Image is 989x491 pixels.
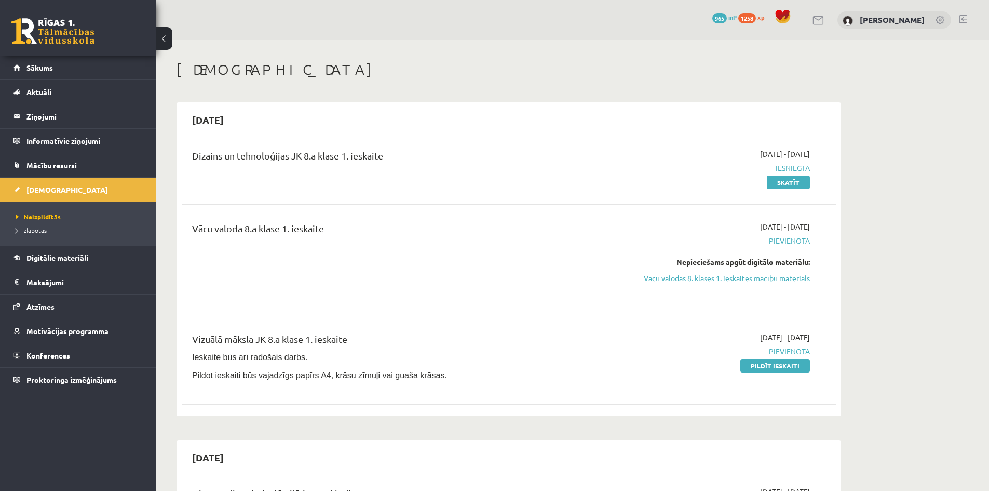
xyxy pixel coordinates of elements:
span: Neizpildītās [16,213,61,221]
span: xp [757,13,764,21]
a: 965 mP [712,13,737,21]
a: Ziņojumi [13,104,143,128]
span: 1258 [738,13,756,23]
div: Vizuālā māksla JK 8.a klase 1. ieskaite [192,332,599,351]
a: Motivācijas programma [13,319,143,343]
div: Nepieciešams apgūt digitālo materiālu: [614,257,810,268]
span: [DATE] - [DATE] [760,332,810,343]
span: Ieskaitē būs arī radošais darbs. [192,353,307,362]
a: Konferences [13,343,143,367]
h2: [DATE] [182,108,234,132]
span: Digitālie materiāli [26,253,88,262]
a: Informatīvie ziņojumi [13,129,143,153]
span: Konferences [26,351,70,360]
a: [PERSON_NAME] [860,15,925,25]
span: Atzīmes [26,302,55,311]
a: Sākums [13,56,143,79]
span: Mācību resursi [26,161,77,170]
h2: [DATE] [182,445,234,470]
span: [DATE] - [DATE] [760,221,810,232]
legend: Ziņojumi [26,104,143,128]
legend: Maksājumi [26,270,143,294]
span: Pievienota [614,235,810,246]
div: Vācu valoda 8.a klase 1. ieskaite [192,221,599,241]
legend: Informatīvie ziņojumi [26,129,143,153]
img: Alina Ščerbicka [843,16,853,26]
span: Motivācijas programma [26,326,109,336]
div: Dizains un tehnoloģijas JK 8.a klase 1. ieskaite [192,149,599,168]
span: 965 [712,13,727,23]
span: Pievienota [614,346,810,357]
a: Proktoringa izmēģinājums [13,368,143,392]
a: Vācu valodas 8. klases 1. ieskaites mācību materiāls [614,273,810,284]
span: Proktoringa izmēģinājums [26,375,117,384]
span: Sākums [26,63,53,72]
a: Izlabotās [16,225,145,235]
a: Aktuāli [13,80,143,104]
span: Pildot ieskaiti būs vajadzīgs papīrs A4, krāsu zīmuļi vai guaša krāsas. [192,371,447,380]
a: Atzīmes [13,295,143,319]
a: Pildīt ieskaiti [740,359,810,373]
span: mP [728,13,737,21]
a: Neizpildītās [16,212,145,221]
a: Rīgas 1. Tālmācības vidusskola [11,18,94,44]
span: Aktuāli [26,87,51,97]
a: Digitālie materiāli [13,246,143,270]
span: Iesniegta [614,163,810,174]
a: Mācību resursi [13,153,143,177]
a: Skatīt [767,176,810,189]
a: Maksājumi [13,270,143,294]
h1: [DEMOGRAPHIC_DATA] [177,61,841,78]
span: Izlabotās [16,226,47,234]
span: [DATE] - [DATE] [760,149,810,160]
a: 1258 xp [738,13,769,21]
a: [DEMOGRAPHIC_DATA] [13,178,143,202]
span: [DEMOGRAPHIC_DATA] [26,185,108,194]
